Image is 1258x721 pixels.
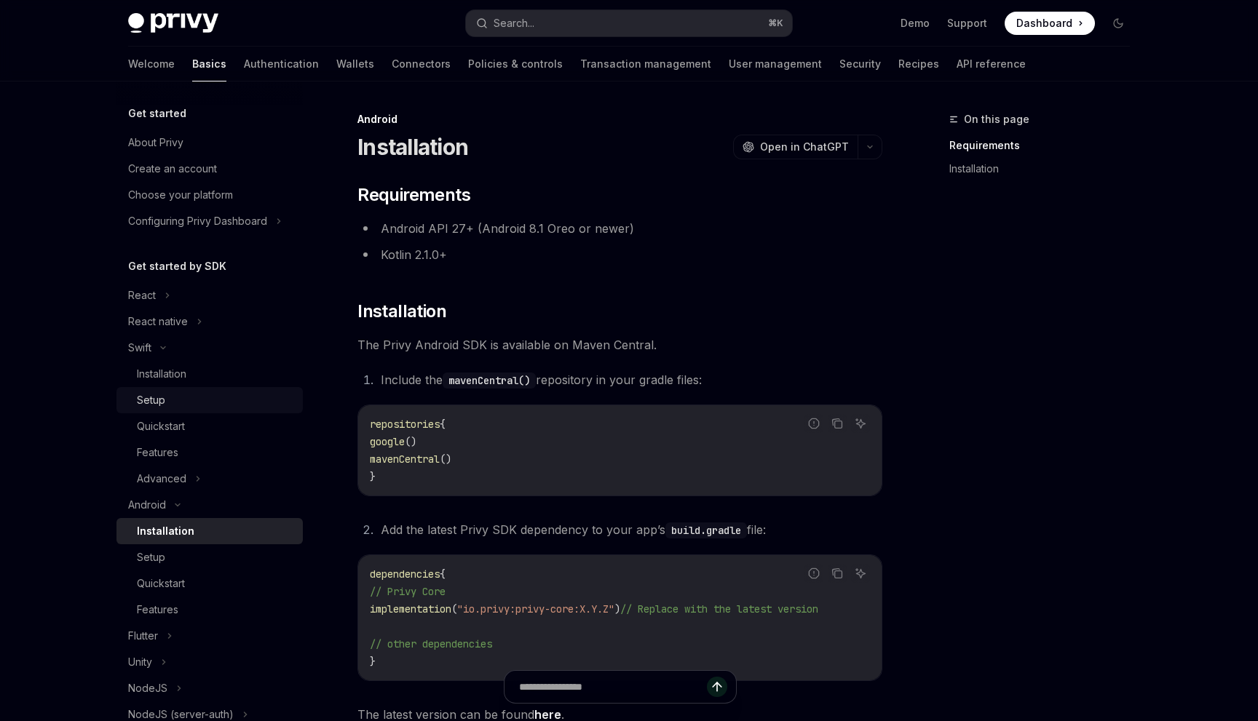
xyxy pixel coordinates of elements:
[128,496,166,514] div: Android
[370,567,440,581] span: dependencies
[964,111,1029,128] span: On this page
[137,365,186,383] div: Installation
[116,156,303,182] a: Create an account
[665,522,747,538] code: build.gradle
[440,418,446,431] span: {
[405,435,416,448] span: ()
[357,244,882,265] li: Kotlin 2.1.0+
[370,637,492,650] span: // other dependencies
[898,47,939,81] a: Recipes
[614,602,620,616] span: )
[116,570,303,597] a: Quickstart
[468,47,563,81] a: Policies & controls
[466,10,792,36] button: Search...⌘K
[357,300,446,323] span: Installation
[137,549,165,566] div: Setup
[357,112,882,127] div: Android
[440,567,446,581] span: {
[128,186,233,204] div: Choose your platform
[804,564,823,583] button: Report incorrect code
[494,15,534,32] div: Search...
[851,564,870,583] button: Ask AI
[137,391,165,409] div: Setup
[116,439,303,466] a: Features
[137,470,186,487] div: Advanced
[116,597,303,623] a: Features
[128,313,188,330] div: React native
[1016,16,1072,31] span: Dashboard
[370,585,446,598] span: // Privy Core
[768,17,783,29] span: ⌘ K
[128,212,267,230] div: Configuring Privy Dashboard
[828,414,847,433] button: Copy the contents from the code block
[357,183,470,207] span: Requirements
[128,680,167,697] div: NodeJS
[839,47,881,81] a: Security
[128,287,156,304] div: React
[443,373,536,389] code: mavenCentral()
[949,134,1142,157] a: Requirements
[1005,12,1095,35] a: Dashboard
[580,47,711,81] a: Transaction management
[116,518,303,544] a: Installation
[116,544,303,570] a: Setup
[733,135,858,159] button: Open in ChatGPT
[357,134,468,160] h1: Installation
[128,627,158,645] div: Flutter
[828,564,847,583] button: Copy the contents from the code block
[851,414,870,433] button: Ask AI
[192,47,226,81] a: Basics
[128,134,183,151] div: About Privy
[128,105,186,122] h5: Get started
[949,157,1142,180] a: Installation
[116,413,303,439] a: Quickstart
[128,47,175,81] a: Welcome
[370,602,451,616] span: implementation
[707,677,727,697] button: Send message
[370,470,376,483] span: }
[1107,12,1130,35] button: Toggle dark mode
[137,522,194,540] div: Installation
[116,130,303,156] a: About Privy
[760,140,849,154] span: Open in ChatGPT
[357,218,882,239] li: Android API 27+ (Android 8.1 Oreo or newer)
[116,387,303,413] a: Setup
[128,160,217,178] div: Create an account
[370,655,376,668] span: }
[128,258,226,275] h5: Get started by SDK
[370,435,405,448] span: google
[357,335,882,355] span: The Privy Android SDK is available on Maven Central.
[957,47,1026,81] a: API reference
[370,453,440,466] span: mavenCentral
[376,370,882,390] li: Include the repository in your gradle files:
[244,47,319,81] a: Authentication
[440,453,451,466] span: ()
[620,602,818,616] span: // Replace with the latest version
[370,418,440,431] span: repositories
[729,47,822,81] a: User management
[336,47,374,81] a: Wallets
[137,444,178,461] div: Features
[137,575,185,592] div: Quickstart
[451,602,457,616] span: (
[457,602,614,616] span: "io.privy:privy-core:X.Y.Z"
[116,182,303,208] a: Choose your platform
[128,653,152,671] div: Unity
[901,16,930,31] a: Demo
[392,47,451,81] a: Connectors
[116,361,303,387] a: Installation
[804,414,823,433] button: Report incorrect code
[128,13,218,33] img: dark logo
[376,519,882,540] li: Add the latest Privy SDK dependency to your app’s file:
[137,601,178,618] div: Features
[128,339,151,356] div: Swift
[947,16,987,31] a: Support
[137,418,185,435] div: Quickstart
